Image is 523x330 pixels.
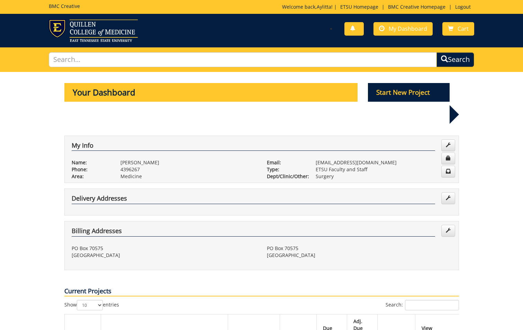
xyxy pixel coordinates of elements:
[49,52,437,67] input: Search...
[452,3,474,10] a: Logout
[72,228,435,237] h4: Billing Addresses
[316,159,452,166] p: [EMAIL_ADDRESS][DOMAIN_NAME]
[389,25,427,33] span: My Dashboard
[442,22,474,36] a: Cart
[64,83,358,102] p: Your Dashboard
[77,300,103,310] select: Showentries
[64,300,119,310] label: Show entries
[72,142,435,151] h4: My Info
[72,166,110,173] p: Phone:
[72,195,435,204] h4: Delivery Addresses
[405,300,459,310] input: Search:
[267,245,452,252] p: PO Box 70575
[373,22,433,36] a: My Dashboard
[267,173,305,180] p: Dept/Clinic/Other:
[441,153,455,164] a: Change Password
[316,166,452,173] p: ETSU Faculty and Staff
[441,139,455,151] a: Edit Info
[64,287,459,296] p: Current Projects
[267,252,452,259] p: [GEOGRAPHIC_DATA]
[441,166,455,177] a: Change Communication Preferences
[49,19,138,42] img: ETSU logo
[458,25,469,33] span: Cart
[368,83,450,102] p: Start New Project
[385,3,449,10] a: BMC Creative Homepage
[72,252,256,259] p: [GEOGRAPHIC_DATA]
[317,3,331,10] a: Aylitta
[72,159,110,166] p: Name:
[368,90,450,96] a: Start New Project
[72,245,256,252] p: PO Box 70575
[72,173,110,180] p: Area:
[441,225,455,237] a: Edit Addresses
[120,173,256,180] p: Medicine
[120,166,256,173] p: 4396267
[120,159,256,166] p: [PERSON_NAME]
[386,300,459,310] label: Search:
[282,3,474,10] p: Welcome back, ! | | |
[49,3,80,9] h5: BMC Creative
[316,173,452,180] p: Surgery
[337,3,382,10] a: ETSU Homepage
[267,159,305,166] p: Email:
[267,166,305,173] p: Type:
[441,192,455,204] a: Edit Addresses
[436,52,474,67] button: Search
